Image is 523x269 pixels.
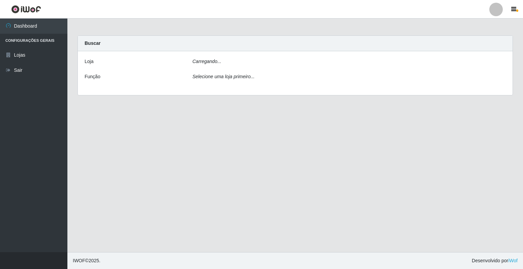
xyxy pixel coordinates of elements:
[85,73,100,80] label: Função
[11,5,41,13] img: CoreUI Logo
[85,40,100,46] strong: Buscar
[73,257,100,264] span: © 2025 .
[73,258,85,263] span: IWOF
[472,257,518,264] span: Desenvolvido por
[508,258,518,263] a: iWof
[192,74,254,79] i: Selecione uma loja primeiro...
[85,58,93,65] label: Loja
[192,59,221,64] i: Carregando...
